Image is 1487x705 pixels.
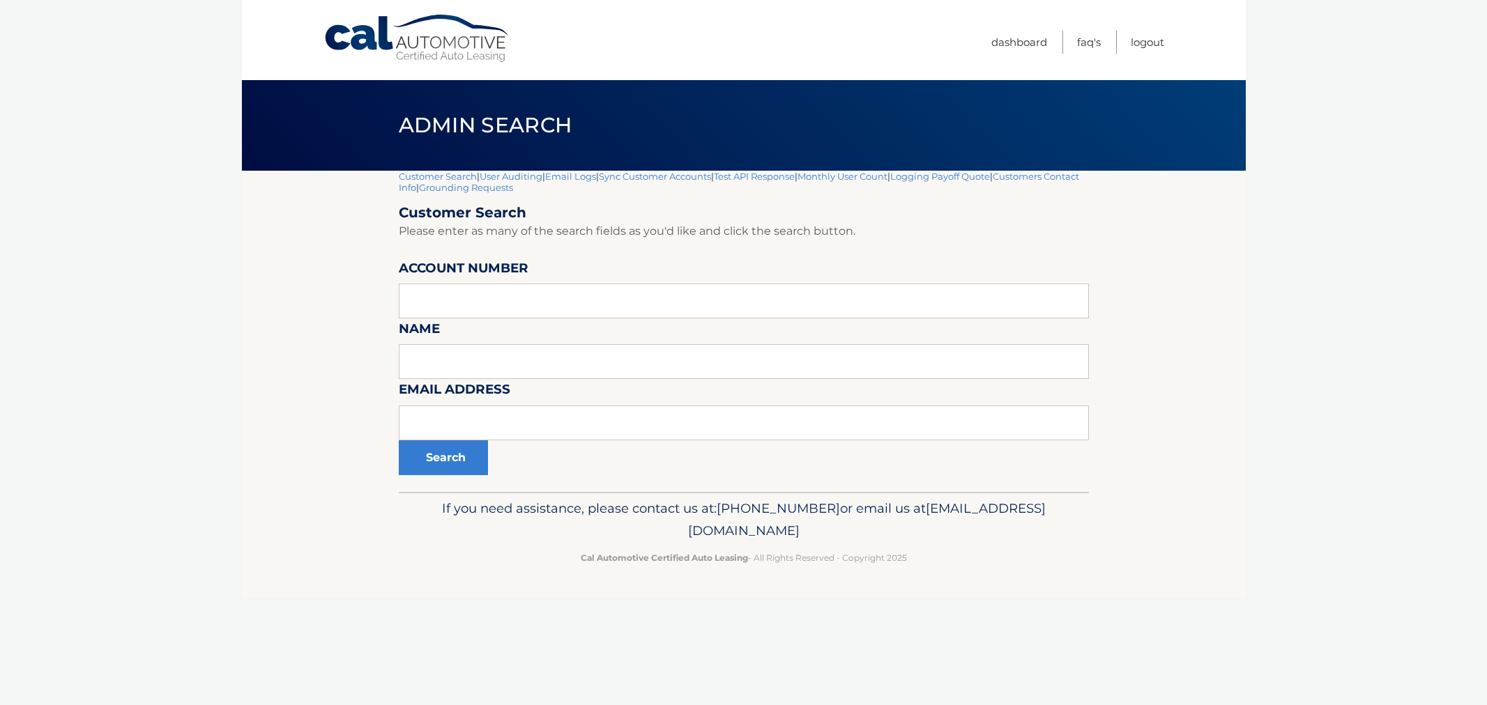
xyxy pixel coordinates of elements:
p: Please enter as many of the search fields as you'd like and click the search button. [399,222,1089,241]
a: Logging Payoff Quote [890,171,990,182]
a: User Auditing [480,171,542,182]
label: Account Number [399,258,528,284]
a: Test API Response [714,171,795,182]
a: Sync Customer Accounts [599,171,711,182]
a: Cal Automotive [323,14,512,63]
div: | | | | | | | | [399,171,1089,492]
label: Email Address [399,379,510,405]
a: Customer Search [399,171,477,182]
a: Email Logs [545,171,596,182]
h2: Customer Search [399,204,1089,222]
a: Grounding Requests [419,182,513,193]
p: - All Rights Reserved - Copyright 2025 [408,550,1080,565]
a: Customers Contact Info [399,171,1079,193]
span: [PHONE_NUMBER] [717,500,840,516]
span: Admin Search [399,112,572,138]
a: Monthly User Count [798,171,887,182]
strong: Cal Automotive Certified Auto Leasing [581,552,748,563]
label: Name [399,318,440,344]
p: If you need assistance, please contact us at: or email us at [408,497,1080,542]
button: Search [399,440,488,475]
a: FAQ's [1077,31,1101,54]
a: Dashboard [991,31,1047,54]
a: Logout [1131,31,1164,54]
